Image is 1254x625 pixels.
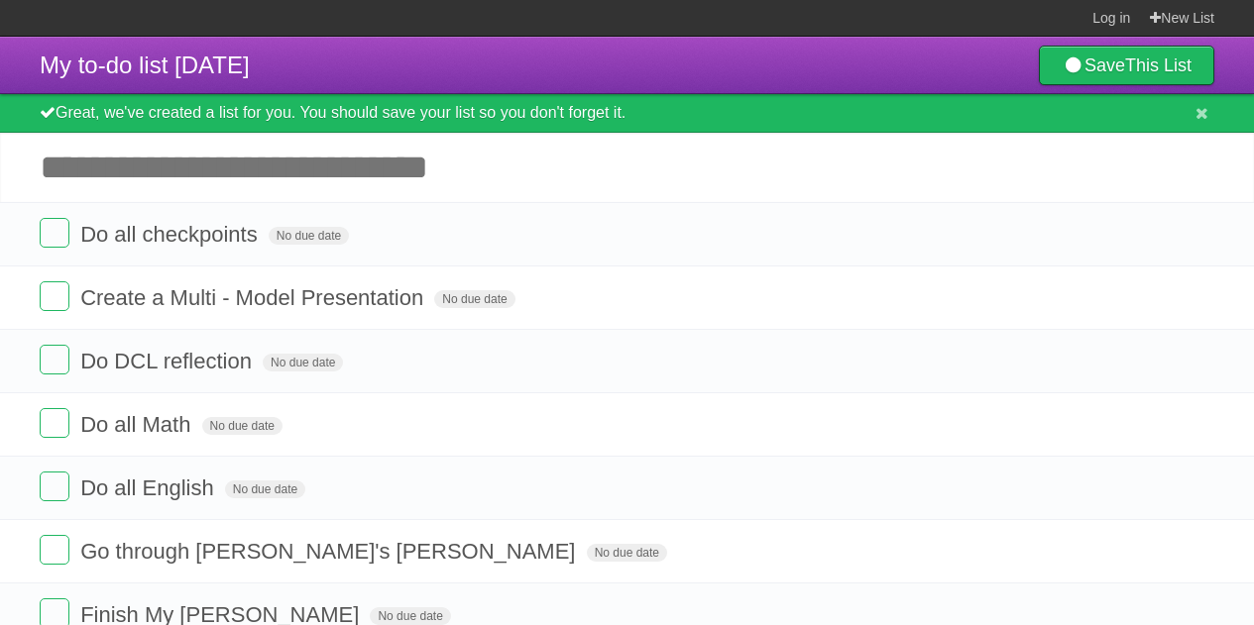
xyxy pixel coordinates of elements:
label: Done [40,218,69,248]
label: Done [40,408,69,438]
span: No due date [370,607,450,625]
span: No due date [225,480,305,498]
span: Do DCL reflection [80,349,257,373]
span: Do all English [80,475,219,500]
b: This List [1125,55,1192,75]
label: Done [40,471,69,501]
span: No due date [587,544,667,562]
label: Done [40,281,69,311]
a: SaveThis List [1039,46,1214,85]
span: No due date [202,417,283,435]
span: Do all Math [80,412,195,437]
span: Go through [PERSON_NAME]'s [PERSON_NAME] [80,539,580,564]
label: Done [40,345,69,374]
span: No due date [434,290,514,308]
span: My to-do list [DATE] [40,52,250,78]
label: Done [40,535,69,565]
span: No due date [269,227,349,245]
span: Create a Multi - Model Presentation [80,285,428,310]
span: Do all checkpoints [80,222,263,247]
span: No due date [263,354,343,371]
